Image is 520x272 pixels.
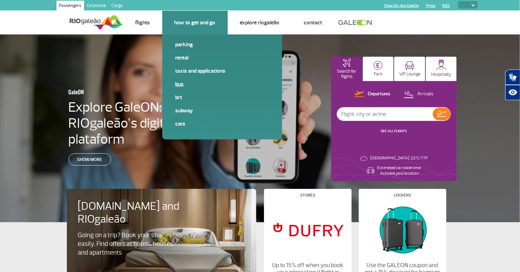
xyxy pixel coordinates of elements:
[69,99,219,147] h4: Explore GaleON: RIOgaleão’s digital plataform
[432,72,451,77] p: Hospitality
[176,80,269,88] a: Bus
[84,1,109,12] a: Corporate
[394,193,411,197] h4: Lockers
[270,203,346,256] img: Stores
[78,200,245,257] a: [DOMAIN_NAME] and RIOgaleãoGoing on a trip? Book your stay easily. Find offers at hotels, houses ...
[363,57,394,81] button: Park
[364,203,440,256] img: Lockers
[176,41,269,48] a: Parking
[109,1,126,12] a: Cargo
[374,61,383,70] img: carParkingHome.svg
[176,54,269,62] a: Rental
[56,1,84,12] a: Passengers
[335,69,359,79] p: Search for flights
[331,57,362,81] button: Search for flights
[337,107,433,121] input: Flight, city or airline
[176,67,269,75] a: Taxis and applications
[176,107,269,114] a: Subway
[343,59,351,67] img: airplaneHomeActive.svg
[176,94,269,101] a: BRT
[304,19,323,26] a: Contact
[505,70,520,100] div: Plugin de acessibilidade da Hand Talk.
[78,200,189,226] h4: [DOMAIN_NAME] and RIOgaleão
[379,128,409,134] button: SEE ALL FLIGHTS
[240,19,280,26] a: Explore RIOgaleão
[436,59,447,70] img: hospitality.svg
[426,57,457,81] button: Hospitality
[368,91,390,97] p: Departures
[381,129,407,133] a: SEE ALL FLIGHTS
[505,70,520,85] button: Abrir tradutor de língua de sinais.
[426,3,436,8] a: Press
[69,153,111,166] a: Show more
[505,85,520,100] button: Abrir recursos assistivos.
[300,193,315,197] h4: Stores
[174,19,216,26] a: How to get and go
[385,3,419,8] a: Shop On-line GaleOn
[352,90,393,99] button: Departures
[405,61,414,70] img: vipRoom.svg
[394,57,425,81] button: VIP Lounge
[135,19,150,26] a: Flights
[78,231,177,257] p: Going on a trip? Book your stay easily. Find offers at hotels, houses and apartments
[402,90,435,99] button: Arrivals
[399,72,420,77] p: VIP Lounge
[176,120,269,128] a: Cars
[374,72,383,77] p: Park
[370,155,428,161] p: [GEOGRAPHIC_DATA]: 22°C/71°F
[417,91,433,97] p: Arrivals
[378,165,421,176] p: Estimated car travel time: Activate your location
[443,3,450,8] a: RQS
[69,85,185,99] h3: GaleON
